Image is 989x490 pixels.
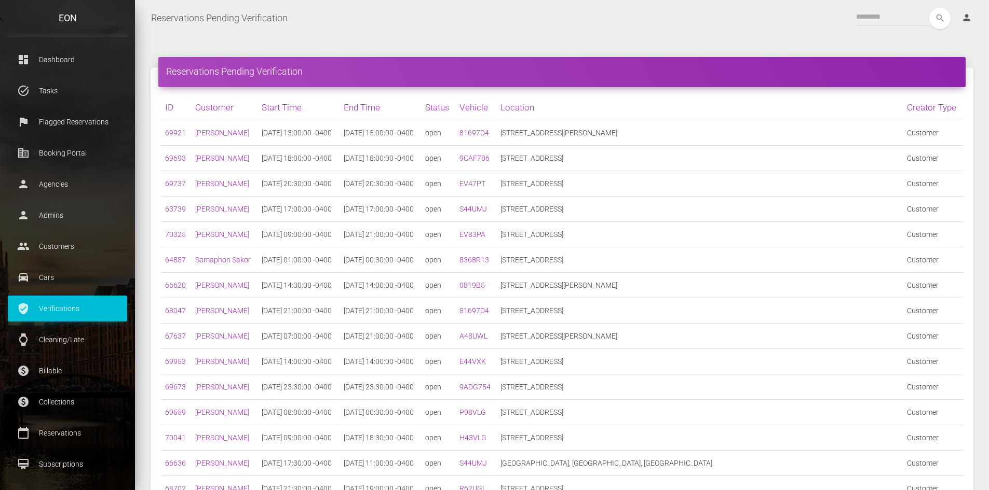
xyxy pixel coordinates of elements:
[165,154,186,162] a: 69693
[8,109,127,135] a: flag Flagged Reservations
[195,408,249,416] a: [PERSON_NAME]
[459,433,486,442] a: H43VLG
[16,394,119,410] p: Collections
[165,433,186,442] a: 70041
[459,332,487,340] a: A48UWL
[8,389,127,415] a: paid Collections
[340,120,421,146] td: [DATE] 15:00:00 -0400
[459,383,491,391] a: 9ADG754
[8,78,127,104] a: task_alt Tasks
[8,47,127,73] a: dashboard Dashboard
[903,197,963,222] td: Customer
[195,306,249,315] a: [PERSON_NAME]
[8,233,127,259] a: people Customers
[258,247,339,273] td: [DATE] 01:00:00 -0400
[16,114,119,130] p: Flagged Reservations
[459,129,489,137] a: 81697D4
[340,349,421,374] td: [DATE] 14:00:00 -0400
[421,349,455,374] td: open
[903,451,963,476] td: Customer
[903,298,963,324] td: Customer
[903,425,963,451] td: Customer
[340,400,421,425] td: [DATE] 00:30:00 -0400
[421,425,455,451] td: open
[903,349,963,374] td: Customer
[258,273,339,298] td: [DATE] 14:30:00 -0400
[165,357,186,366] a: 69953
[16,456,119,472] p: Subscriptions
[165,459,186,467] a: 66636
[161,95,191,120] th: ID
[16,425,119,441] p: Reservations
[16,239,119,254] p: Customers
[16,176,119,192] p: Agencies
[195,129,249,137] a: [PERSON_NAME]
[258,171,339,197] td: [DATE] 20:30:00 -0400
[496,171,903,197] td: [STREET_ADDRESS]
[165,408,186,416] a: 69559
[195,433,249,442] a: [PERSON_NAME]
[459,230,485,239] a: EV83PA
[496,374,903,400] td: [STREET_ADDRESS]
[258,120,339,146] td: [DATE] 13:00:00 -0400
[16,83,119,99] p: Tasks
[8,358,127,384] a: paid Billable
[496,298,903,324] td: [STREET_ADDRESS]
[195,154,249,162] a: [PERSON_NAME]
[258,374,339,400] td: [DATE] 23:30:00 -0400
[165,383,186,391] a: 69673
[16,363,119,379] p: Billable
[961,12,972,23] i: person
[165,129,186,137] a: 69921
[459,154,490,162] a: 9CAF786
[459,459,487,467] a: S44UMJ
[455,95,496,120] th: Vehicle
[903,374,963,400] td: Customer
[340,197,421,222] td: [DATE] 17:00:00 -0400
[421,247,455,273] td: open
[195,205,249,213] a: [PERSON_NAME]
[8,264,127,290] a: drive_eta Cars
[903,324,963,349] td: Customer
[8,171,127,197] a: person Agencies
[258,451,339,476] td: [DATE] 17:30:00 -0400
[459,281,485,289] a: 0819B5
[16,52,119,67] p: Dashboard
[195,357,249,366] a: [PERSON_NAME]
[903,95,963,120] th: Creator Type
[151,5,288,31] a: Reservations Pending Verification
[496,400,903,425] td: [STREET_ADDRESS]
[191,95,258,120] th: Customer
[903,222,963,247] td: Customer
[340,222,421,247] td: [DATE] 21:00:00 -0400
[421,95,455,120] th: Status
[929,8,951,29] i: search
[340,374,421,400] td: [DATE] 23:30:00 -0400
[16,301,119,316] p: Verifications
[496,273,903,298] td: [STREET_ADDRESS][PERSON_NAME]
[421,273,455,298] td: open
[195,179,249,188] a: [PERSON_NAME]
[258,400,339,425] td: [DATE] 08:00:00 -0400
[954,8,981,29] a: person
[496,349,903,374] td: [STREET_ADDRESS]
[195,332,249,340] a: [PERSON_NAME]
[421,400,455,425] td: open
[459,357,486,366] a: E44VXK
[903,247,963,273] td: Customer
[165,179,186,188] a: 69737
[258,95,339,120] th: Start Time
[195,281,249,289] a: [PERSON_NAME]
[459,179,485,188] a: EV47PT
[903,120,963,146] td: Customer
[258,197,339,222] td: [DATE] 17:00:00 -0400
[496,425,903,451] td: [STREET_ADDRESS]
[340,273,421,298] td: [DATE] 14:00:00 -0400
[165,306,186,315] a: 68047
[258,324,339,349] td: [DATE] 07:00:00 -0400
[340,425,421,451] td: [DATE] 18:30:00 -0400
[903,171,963,197] td: Customer
[340,146,421,171] td: [DATE] 18:00:00 -0400
[903,400,963,425] td: Customer
[165,281,186,289] a: 66620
